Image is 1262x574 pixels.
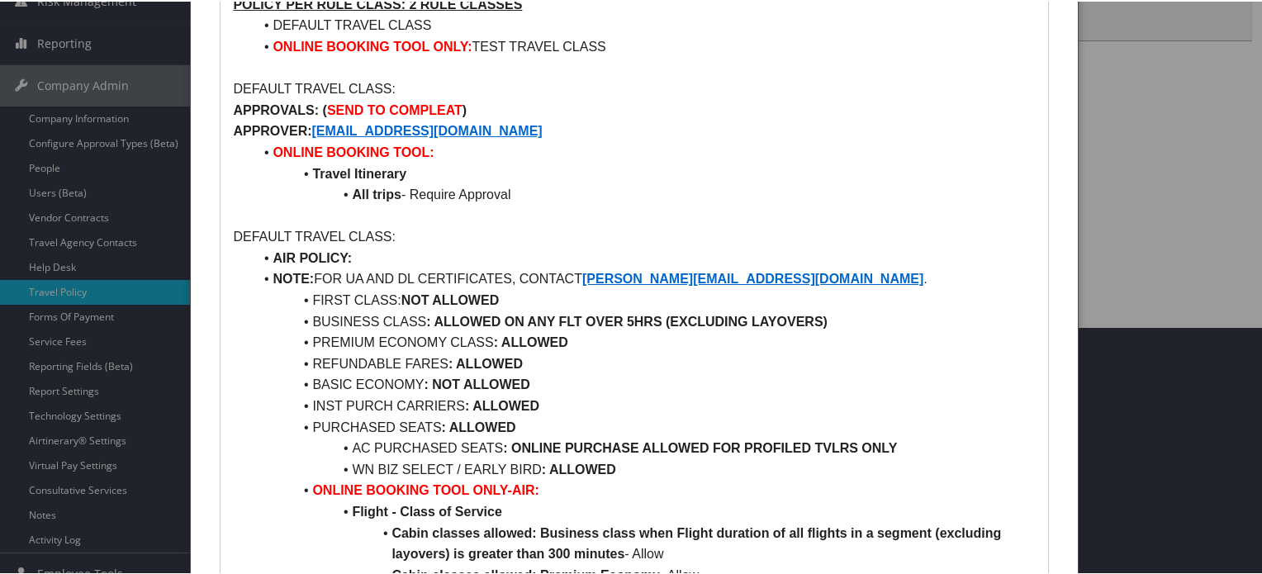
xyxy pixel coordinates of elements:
li: PREMIUM ECONOMY CLASS [253,330,1035,352]
li: WN BIZ SELECT / EARLY BIRD [253,458,1035,479]
strong: : ALLOWED ON ANY FLT OVER 5HRS (EXCLUDING LAYOVERS) [426,313,828,327]
strong: : ALLOWED [494,334,568,348]
strong: Travel Itinerary [312,165,406,179]
p: DEFAULT TRAVEL CLASS: [233,77,1035,98]
strong: AIR POLICY: [273,249,352,263]
strong: SEND TO COMPLEAT [327,102,463,116]
strong: APPROVER: [233,122,311,136]
a: [PERSON_NAME][EMAIL_ADDRESS][DOMAIN_NAME] [582,270,923,284]
strong: Flight - Class of Service [352,503,501,517]
strong: All trips [352,186,401,200]
li: - Allow [253,521,1035,563]
li: FIRST CLASS: [253,288,1035,310]
li: - Require Approval [253,183,1035,204]
strong: ) [463,102,467,116]
li: DEFAULT TRAVEL CLASS [253,13,1035,35]
li: PURCHASED SEATS [253,415,1035,437]
strong: NOT ALLOWED [401,292,500,306]
li: INST PURCH CARRIERS [253,394,1035,415]
strong: ONLINE BOOKING TOOL ONLY-AIR: [312,481,538,496]
strong: : NOT ALLOWED [425,376,530,390]
li: BASIC ECONOMY [253,372,1035,394]
li: REFUNDABLE FARES [253,352,1035,373]
li: FOR UA AND DL CERTIFICATES, CONTACT . [253,267,1035,288]
strong: : ALLOWED [465,397,539,411]
strong: ONLINE BOOKING TOOL: [273,144,434,158]
strong: : ALLOWED [442,419,516,433]
li: TEST TRAVEL CLASS [253,35,1035,56]
strong: : ALLOWED [542,461,616,475]
strong: ( [323,102,327,116]
strong: : ONLINE PURCHASE ALLOWED FOR PROFILED TVLRS ONLY [503,439,897,453]
strong: Cabin classes allowed: Business class when Flight duration of all flights in a segment (excluding... [391,524,1004,560]
strong: : ALLOWED [448,355,523,369]
p: DEFAULT TRAVEL CLASS: [233,225,1035,246]
strong: ONLINE BOOKING TOOL ONLY: [273,38,472,52]
li: BUSINESS CLASS [253,310,1035,331]
strong: APPROVALS: [233,102,319,116]
strong: NOTE: [273,270,314,284]
li: AC PURCHASED SEATS [253,436,1035,458]
a: [EMAIL_ADDRESS][DOMAIN_NAME] [312,122,543,136]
